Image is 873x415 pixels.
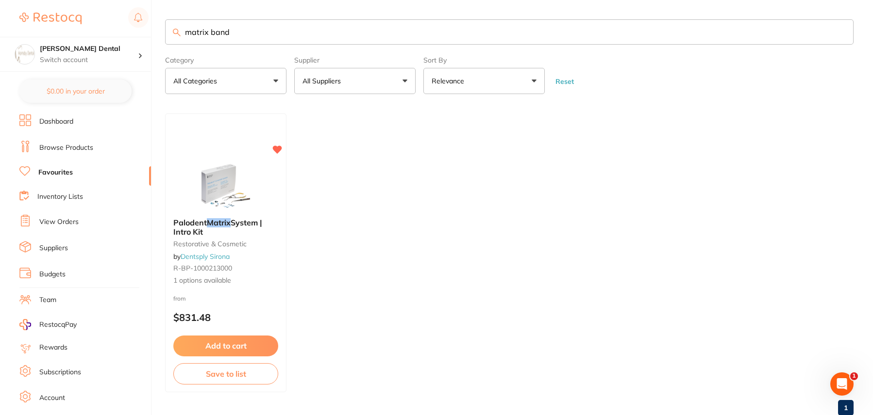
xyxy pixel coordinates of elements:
p: Switch account [40,55,138,65]
button: All Suppliers [294,68,416,94]
button: Reset [553,77,577,86]
iframe: Intercom live chat [830,372,854,396]
button: Add to cart [173,335,278,356]
img: Restocq Logo [19,13,82,24]
label: Sort By [423,56,545,64]
span: 1 [850,372,858,380]
label: Supplier [294,56,416,64]
span: by [173,252,230,261]
a: Suppliers [39,243,68,253]
p: All Categories [173,76,221,86]
button: Relevance [423,68,545,94]
a: Dashboard [39,117,73,127]
a: Rewards [39,343,67,352]
a: Subscriptions [39,367,81,377]
a: Dentsply Sirona [181,252,230,261]
a: Favourites [38,168,73,177]
a: RestocqPay [19,319,77,330]
span: RestocqPay [39,320,77,330]
b: Palodent Matrix System | Intro Kit [173,218,278,236]
img: Palodent Matrix System | Intro Kit [194,162,257,210]
a: Inventory Lists [37,192,83,202]
span: R-BP-1000213000 [173,264,232,272]
small: restorative & cosmetic [173,240,278,248]
a: Team [39,295,56,305]
a: Restocq Logo [19,7,82,30]
span: System | Intro Kit [173,218,262,236]
a: Budgets [39,270,66,279]
img: Hornsby Dental [15,45,34,64]
a: Browse Products [39,143,93,153]
span: from [173,295,186,302]
a: Account [39,393,65,403]
p: $831.48 [173,312,278,323]
p: Relevance [432,76,468,86]
a: View Orders [39,217,79,227]
span: Palodent [173,218,207,227]
button: All Categories [165,68,286,94]
h4: Hornsby Dental [40,44,138,54]
span: 1 options available [173,276,278,286]
button: $0.00 in your order [19,80,132,103]
label: Category [165,56,286,64]
p: All Suppliers [302,76,345,86]
button: Save to list [173,363,278,384]
img: RestocqPay [19,319,31,330]
em: Matrix [207,218,231,227]
input: Search Favourite Products [165,19,854,45]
